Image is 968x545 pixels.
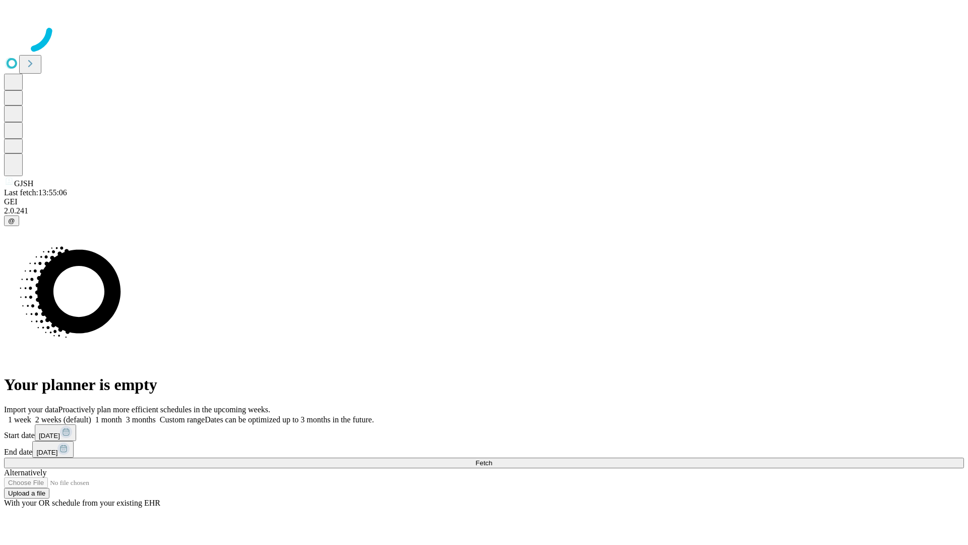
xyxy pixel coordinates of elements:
[4,441,964,458] div: End date
[4,375,964,394] h1: Your planner is empty
[4,488,49,499] button: Upload a file
[4,215,19,226] button: @
[32,441,74,458] button: [DATE]
[4,188,67,197] span: Last fetch: 13:55:06
[475,459,492,467] span: Fetch
[35,415,91,424] span: 2 weeks (default)
[4,405,58,414] span: Import your data
[4,499,160,507] span: With your OR schedule from your existing EHR
[58,405,270,414] span: Proactively plan more efficient schedules in the upcoming weeks.
[4,458,964,468] button: Fetch
[14,179,33,188] span: GJSH
[205,415,374,424] span: Dates can be optimized up to 3 months in the future.
[4,424,964,441] div: Start date
[4,197,964,206] div: GEI
[126,415,156,424] span: 3 months
[160,415,205,424] span: Custom range
[8,217,15,225] span: @
[35,424,76,441] button: [DATE]
[36,449,57,456] span: [DATE]
[39,432,60,440] span: [DATE]
[4,468,46,477] span: Alternatively
[95,415,122,424] span: 1 month
[4,206,964,215] div: 2.0.241
[8,415,31,424] span: 1 week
